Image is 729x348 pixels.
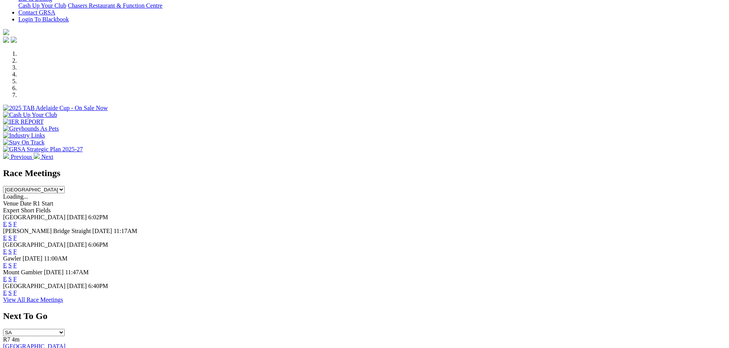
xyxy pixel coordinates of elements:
[67,241,87,248] span: [DATE]
[88,283,108,289] span: 6:40PM
[11,37,17,43] img: twitter.svg
[3,146,83,153] img: GRSA Strategic Plan 2025-27
[18,2,66,9] a: Cash Up Your Club
[34,154,53,160] a: Next
[3,296,63,303] a: View All Race Meetings
[3,241,65,248] span: [GEOGRAPHIC_DATA]
[3,154,34,160] a: Previous
[3,153,9,159] img: chevron-left-pager-white.svg
[92,228,112,234] span: [DATE]
[13,221,17,227] a: F
[44,269,64,275] span: [DATE]
[3,221,7,227] a: E
[8,262,12,269] a: S
[3,255,21,262] span: Gawler
[34,153,40,159] img: chevron-right-pager-white.svg
[8,290,12,296] a: S
[13,235,17,241] a: F
[13,290,17,296] a: F
[18,16,69,23] a: Login To Blackbook
[3,290,7,296] a: E
[3,228,91,234] span: [PERSON_NAME] Bridge Straight
[20,200,31,207] span: Date
[13,262,17,269] a: F
[3,105,108,112] img: 2025 TAB Adelaide Cup - On Sale Now
[3,336,10,343] span: R7
[3,311,726,321] h2: Next To Go
[65,269,89,275] span: 11:47AM
[44,255,68,262] span: 11:00AM
[3,112,57,118] img: Cash Up Your Club
[8,235,12,241] a: S
[3,168,726,178] h2: Race Meetings
[8,221,12,227] a: S
[3,283,65,289] span: [GEOGRAPHIC_DATA]
[68,2,162,9] a: Chasers Restaurant & Function Centre
[18,9,55,16] a: Contact GRSA
[3,214,65,220] span: [GEOGRAPHIC_DATA]
[36,207,51,214] span: Fields
[41,154,53,160] span: Next
[8,248,12,255] a: S
[88,241,108,248] span: 6:06PM
[3,207,20,214] span: Expert
[18,2,726,9] div: Bar & Dining
[3,132,45,139] img: Industry Links
[67,214,87,220] span: [DATE]
[67,283,87,289] span: [DATE]
[23,255,42,262] span: [DATE]
[8,276,12,282] a: S
[13,276,17,282] a: F
[3,125,59,132] img: Greyhounds As Pets
[3,248,7,255] a: E
[13,248,17,255] a: F
[3,118,44,125] img: IER REPORT
[12,336,20,343] span: 4m
[3,235,7,241] a: E
[3,276,7,282] a: E
[3,200,18,207] span: Venue
[3,139,44,146] img: Stay On Track
[3,269,42,275] span: Mount Gambier
[3,29,9,35] img: logo-grsa-white.png
[11,154,32,160] span: Previous
[3,193,28,200] span: Loading...
[21,207,34,214] span: Short
[3,262,7,269] a: E
[114,228,137,234] span: 11:17AM
[33,200,53,207] span: R1 Start
[3,37,9,43] img: facebook.svg
[88,214,108,220] span: 6:02PM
